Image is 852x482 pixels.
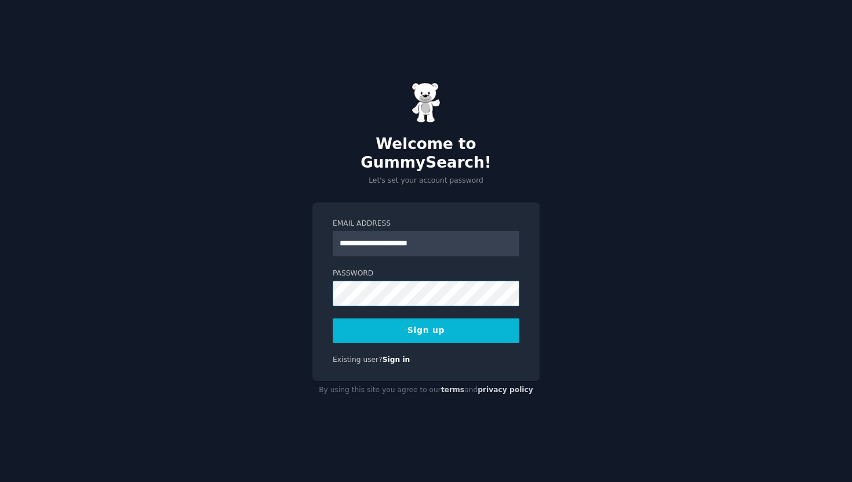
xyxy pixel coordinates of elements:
a: privacy policy [478,386,533,394]
label: Password [333,269,519,279]
p: Let's set your account password [312,176,540,186]
button: Sign up [333,318,519,343]
div: By using this site you agree to our and [312,381,540,400]
h2: Welcome to GummySearch! [312,135,540,172]
label: Email Address [333,219,519,229]
img: Gummy Bear [412,82,440,123]
a: Sign in [383,356,410,364]
a: terms [441,386,464,394]
span: Existing user? [333,356,383,364]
